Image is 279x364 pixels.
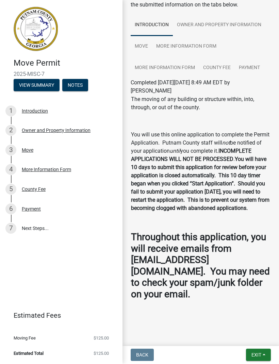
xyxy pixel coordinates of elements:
div: 6 [5,204,16,215]
a: Payment [235,57,264,79]
button: View Summary [14,79,60,92]
p: You will use this online application to complete the Permit Application. Putnam County staff will... [131,131,270,213]
button: Exit [246,349,271,361]
a: More Information Form [131,57,199,79]
div: Payment [22,207,41,212]
span: $125.00 [94,336,109,341]
p: The moving of any building or structure within, into, through, or out of the county. [131,96,270,112]
a: Introduction [131,15,173,36]
div: 2 [5,125,16,136]
div: County Fee [22,187,46,192]
span: 2025-MISC-7 [14,71,109,78]
a: Estimated Fees [5,309,112,322]
div: Owner and Property Information [22,128,91,133]
div: 5 [5,184,16,195]
span: Back [136,352,148,358]
a: Move [131,36,152,58]
div: 3 [5,145,16,156]
div: 1 [5,106,16,117]
span: $125.00 [94,351,109,356]
button: Back [131,349,154,361]
h4: Move Permit [14,59,117,68]
span: Completed [DATE][DATE] 8:49 AM EDT by [PERSON_NAME] [131,80,230,94]
strong: You will have 10 days to submit this application for review before your application is closed aut... [131,156,269,212]
a: Owner and Property Information [173,15,265,36]
div: More Information Form [22,167,71,172]
i: until [170,148,180,154]
div: 4 [5,164,16,175]
a: County Fee [199,57,235,79]
i: not [222,140,230,146]
button: Notes [62,79,88,92]
wm-modal-confirm: Notes [62,83,88,88]
img: Putnam County, Georgia [14,7,58,51]
div: 7 [5,223,16,234]
div: Move [22,148,33,153]
wm-modal-confirm: Summary [14,83,60,88]
div: Introduction [22,109,48,114]
strong: Throughout this application, you will receive emails from [EMAIL_ADDRESS][DOMAIN_NAME]. You may n... [131,232,270,300]
a: More Information Form [152,36,220,58]
span: Moving Fee [14,336,36,341]
span: Exit [251,352,261,358]
span: Estimated Total [14,351,44,356]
